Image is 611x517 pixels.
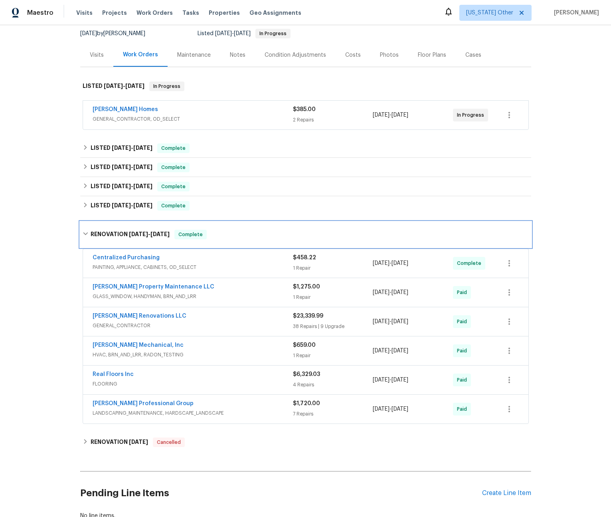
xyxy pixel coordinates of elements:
[129,231,170,237] span: -
[215,31,232,36] span: [DATE]
[93,322,293,330] span: GENERAL_CONTRACTOR
[230,51,245,59] div: Notes
[457,318,470,326] span: Paid
[158,163,189,171] span: Complete
[112,145,131,151] span: [DATE]
[104,83,123,89] span: [DATE]
[83,82,144,91] h6: LISTED
[133,203,152,208] span: [DATE]
[293,352,373,360] div: 1 Repair
[93,351,293,359] span: HVAC, BRN_AND_LRR, RADON_TESTING
[93,115,293,123] span: GENERAL_CONTRACTOR, OD_SELECT
[392,112,408,118] span: [DATE]
[93,380,293,388] span: FLOORING
[457,288,470,296] span: Paid
[249,9,301,17] span: Geo Assignments
[133,183,152,189] span: [DATE]
[373,348,390,354] span: [DATE]
[27,9,53,17] span: Maestro
[293,381,373,389] div: 4 Repairs
[392,377,408,383] span: [DATE]
[457,259,484,267] span: Complete
[373,290,390,295] span: [DATE]
[373,260,390,266] span: [DATE]
[91,143,152,153] h6: LISTED
[293,313,323,319] span: $23,339.99
[457,405,470,413] span: Paid
[265,51,326,59] div: Condition Adjustments
[112,164,152,170] span: -
[129,231,148,237] span: [DATE]
[457,376,470,384] span: Paid
[112,183,131,189] span: [DATE]
[182,10,199,16] span: Tasks
[457,111,487,119] span: In Progress
[551,9,599,17] span: [PERSON_NAME]
[373,406,390,412] span: [DATE]
[133,164,152,170] span: [DATE]
[392,260,408,266] span: [DATE]
[80,74,531,99] div: LISTED [DATE]-[DATE]In Progress
[91,182,152,191] h6: LISTED
[93,284,214,290] a: [PERSON_NAME] Property Maintenance LLC
[80,158,531,177] div: LISTED [DATE]-[DATE]Complete
[373,318,408,326] span: -
[457,347,470,355] span: Paid
[80,222,531,247] div: RENOVATION [DATE]-[DATE]Complete
[158,202,189,210] span: Complete
[373,288,408,296] span: -
[93,263,293,271] span: PAINTING, APPLIANCE, CABINETS, OD_SELECT
[392,319,408,324] span: [DATE]
[293,293,373,301] div: 1 Repair
[91,437,148,447] h6: RENOVATION
[158,144,189,152] span: Complete
[80,139,531,158] div: LISTED [DATE]-[DATE]Complete
[112,145,152,151] span: -
[215,31,251,36] span: -
[93,342,184,348] a: [PERSON_NAME] Mechanical, Inc
[93,372,134,377] a: Real Floors Inc
[482,489,531,497] div: Create Line Item
[136,9,173,17] span: Work Orders
[293,107,316,112] span: $385.00
[373,376,408,384] span: -
[150,231,170,237] span: [DATE]
[93,107,158,112] a: [PERSON_NAME] Homes
[112,183,152,189] span: -
[80,29,155,38] div: by [PERSON_NAME]
[392,348,408,354] span: [DATE]
[418,51,446,59] div: Floor Plans
[198,31,291,36] span: Listed
[80,31,97,36] span: [DATE]
[293,322,373,330] div: 38 Repairs | 9 Upgrade
[123,51,158,59] div: Work Orders
[93,401,194,406] a: [PERSON_NAME] Professional Group
[392,290,408,295] span: [DATE]
[373,259,408,267] span: -
[80,433,531,452] div: RENOVATION [DATE]Cancelled
[93,313,186,319] a: [PERSON_NAME] Renovations LLC
[125,83,144,89] span: [DATE]
[293,255,316,260] span: $458.22
[150,82,184,90] span: In Progress
[80,475,482,512] h2: Pending Line Items
[392,406,408,412] span: [DATE]
[129,439,148,445] span: [DATE]
[373,111,408,119] span: -
[345,51,361,59] div: Costs
[93,255,160,260] a: Centralized Purchasing
[91,230,170,239] h6: RENOVATION
[373,405,408,413] span: -
[112,203,152,208] span: -
[256,31,290,36] span: In Progress
[373,319,390,324] span: [DATE]
[112,164,131,170] span: [DATE]
[76,9,93,17] span: Visits
[373,377,390,383] span: [DATE]
[102,9,127,17] span: Projects
[234,31,251,36] span: [DATE]
[466,9,513,17] span: [US_STATE] Other
[373,347,408,355] span: -
[154,438,184,446] span: Cancelled
[93,292,293,300] span: GLASS_WINDOW, HANDYMAN, BRN_AND_LRR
